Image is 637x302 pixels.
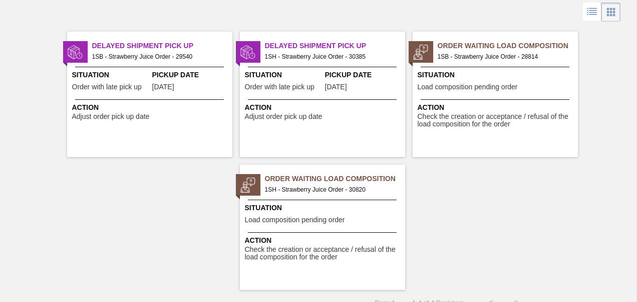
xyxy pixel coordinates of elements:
[72,102,230,113] span: Action
[245,70,323,80] span: Situation
[245,113,323,120] span: Adjust order pick up date
[265,51,397,62] span: 1SH - Strawberry Juice Order - 30385
[245,203,403,213] span: Situation
[72,70,150,80] span: Situation
[72,113,150,120] span: Adjust order pick up date
[418,70,575,80] span: Situation
[418,102,575,113] span: Action
[583,3,601,22] div: List Vision
[265,41,405,51] span: Delayed Shipment Pick Up
[245,102,403,113] span: Action
[418,113,575,128] span: Check the creation or acceptance / refusal of the load composition for the order
[438,51,570,62] span: 1SB - Strawberry Juice Order - 28814
[245,216,345,224] span: Load composition pending order
[413,45,428,60] img: status
[265,184,397,195] span: 1SH - Strawberry Juice Order - 30820
[72,83,142,91] span: Order with late pick up
[152,70,230,80] span: Pickup Date
[325,83,347,91] span: 08/03/2025
[265,174,405,184] span: Order Waiting Load Composition
[245,83,314,91] span: Order with late pick up
[601,3,620,22] div: Card Vision
[418,83,518,91] span: Load composition pending order
[245,235,403,246] span: Action
[438,41,578,51] span: Order Waiting Load Composition
[245,246,403,261] span: Check the creation or acceptance / refusal of the load composition for the order
[92,41,232,51] span: Delayed Shipment Pick Up
[325,70,403,80] span: Pickup Date
[240,45,255,60] img: status
[152,83,174,91] span: 07/13/2025
[240,178,255,193] img: status
[92,51,224,62] span: 1SB - Strawberry Juice Order - 29540
[68,45,83,60] img: status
